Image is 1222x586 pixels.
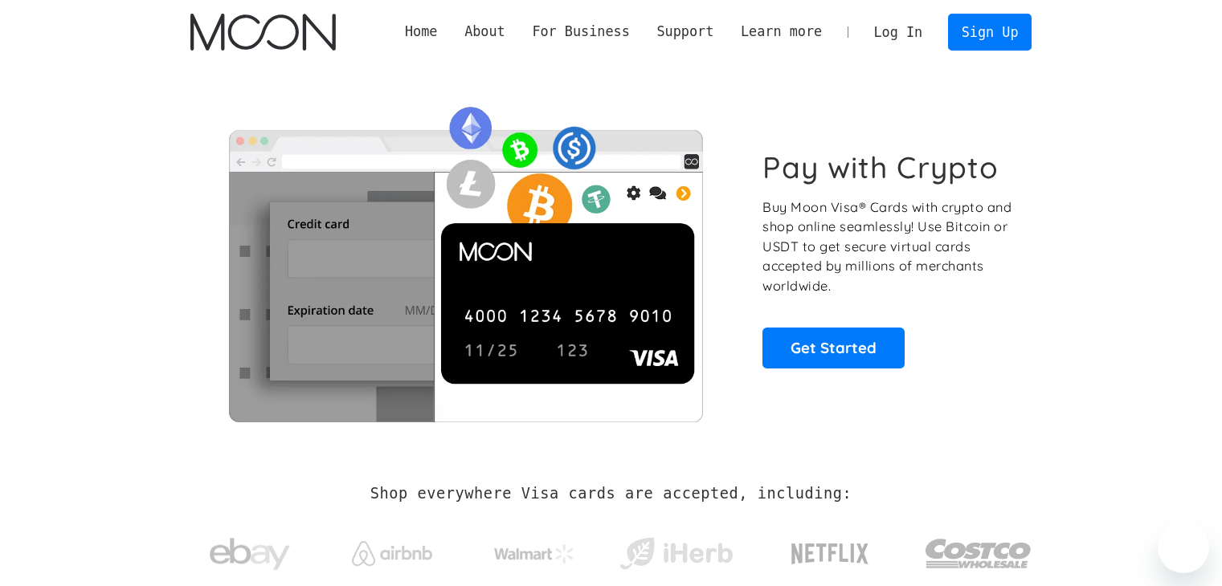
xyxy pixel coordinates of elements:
div: About [451,22,518,42]
a: iHerb [616,517,736,583]
p: Buy Moon Visa® Cards with crypto and shop online seamlessly! Use Bitcoin or USDT to get secure vi... [762,197,1014,296]
div: For Business [519,22,644,42]
a: Log In [860,14,936,50]
img: Costco [925,523,1032,584]
div: Learn more [727,22,836,42]
img: ebay [210,529,290,580]
div: Support [644,22,727,42]
a: Airbnb [332,525,452,574]
a: home [190,14,336,51]
img: Walmart [494,544,574,564]
a: Home [391,22,451,42]
h2: Shop everywhere Visa cards are accepted, including: [370,485,852,503]
div: Support [656,22,713,42]
a: Sign Up [948,14,1032,50]
a: Walmart [474,528,594,572]
h1: Pay with Crypto [762,149,999,185]
div: For Business [532,22,629,42]
a: Netflix [758,518,902,582]
img: Netflix [790,534,870,574]
img: iHerb [616,533,736,575]
div: Learn more [741,22,822,42]
img: Moon Cards let you spend your crypto anywhere Visa is accepted. [190,96,741,421]
div: About [464,22,505,42]
a: Get Started [762,328,905,368]
iframe: Knop om het berichtenvenster te openen [1158,522,1209,573]
img: Moon Logo [190,14,336,51]
img: Airbnb [352,541,432,566]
